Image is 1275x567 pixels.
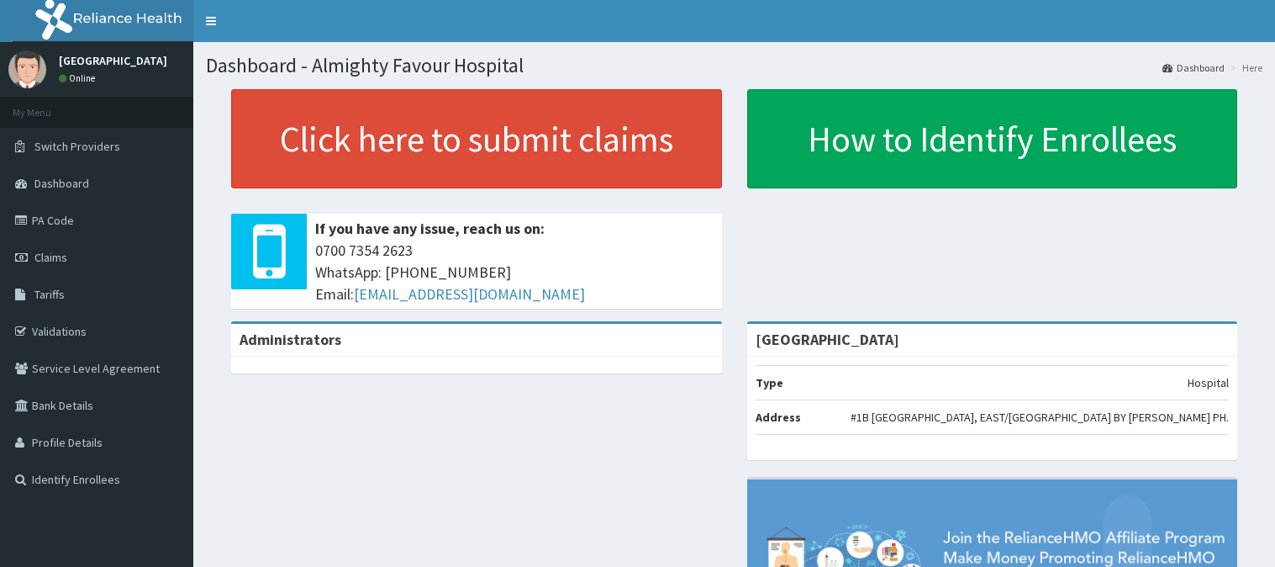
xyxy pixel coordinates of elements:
span: Tariffs [34,287,65,302]
b: If you have any issue, reach us on: [315,219,545,238]
h1: Dashboard - Almighty Favour Hospital [206,55,1262,77]
a: Dashboard [1162,61,1225,75]
span: Switch Providers [34,139,120,154]
span: Claims [34,250,67,265]
a: How to Identify Enrollees [747,89,1238,188]
b: Type [756,375,783,390]
p: #1B [GEOGRAPHIC_DATA], EAST/[GEOGRAPHIC_DATA] BY [PERSON_NAME] PH. [851,409,1229,426]
img: User Image [8,50,46,88]
span: Dashboard [34,176,89,191]
p: [GEOGRAPHIC_DATA] [59,55,167,66]
span: 0700 7354 2623 WhatsApp: [PHONE_NUMBER] Email: [315,240,714,305]
p: Hospital [1188,374,1229,391]
b: Address [756,410,801,425]
a: [EMAIL_ADDRESS][DOMAIN_NAME] [354,284,585,304]
li: Here [1226,61,1262,75]
b: Administrators [240,330,341,349]
strong: [GEOGRAPHIC_DATA] [756,330,899,349]
a: Online [59,72,99,84]
a: Click here to submit claims [231,89,722,188]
